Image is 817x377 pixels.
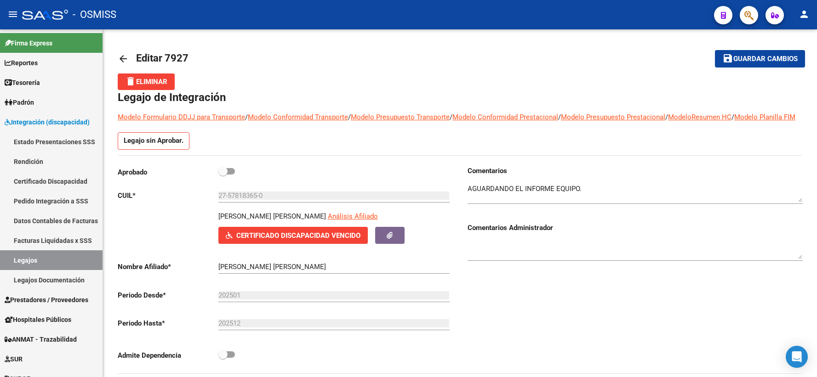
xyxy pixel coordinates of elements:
a: Modelo Planilla FIM [734,113,795,121]
span: ANMAT - Trazabilidad [5,334,77,344]
span: Eliminar [125,78,167,86]
button: Certificado Discapacidad Vencido [218,227,368,244]
p: Periodo Desde [118,290,218,300]
div: Open Intercom Messenger [786,346,808,368]
span: - OSMISS [73,5,116,25]
span: Certificado Discapacidad Vencido [236,231,360,240]
mat-icon: person [799,9,810,20]
a: ModeloResumen HC [668,113,731,121]
span: Tesorería [5,78,40,88]
span: Guardar cambios [733,55,798,63]
span: Hospitales Públicos [5,315,71,325]
p: Aprobado [118,167,218,177]
p: Nombre Afiliado [118,262,218,272]
span: Prestadores / Proveedores [5,295,88,305]
span: Padrón [5,97,34,107]
a: Modelo Conformidad Prestacional [452,113,558,121]
span: Análisis Afiliado [328,212,378,220]
p: [PERSON_NAME] [PERSON_NAME] [218,211,326,221]
p: CUIL [118,191,218,201]
a: Modelo Formulario DDJJ para Transporte [118,113,245,121]
mat-icon: save [722,53,733,64]
span: SUR [5,354,23,364]
button: Eliminar [118,73,175,90]
p: Admite Dependencia [118,350,218,360]
a: Modelo Conformidad Transporte [248,113,348,121]
span: Integración (discapacidad) [5,117,90,127]
span: Firma Express [5,38,52,48]
h1: Legajo de Integración [118,90,802,105]
button: Guardar cambios [715,50,805,67]
a: Modelo Presupuesto Prestacional [561,113,665,121]
h3: Comentarios Administrador [468,223,803,233]
mat-icon: menu [7,9,18,20]
h3: Comentarios [468,166,803,176]
span: Editar 7927 [136,52,189,64]
p: Legajo sin Aprobar. [118,132,189,150]
mat-icon: arrow_back [118,53,129,64]
a: Modelo Presupuesto Transporte [351,113,450,121]
p: Periodo Hasta [118,318,218,328]
span: Reportes [5,58,38,68]
mat-icon: delete [125,76,136,87]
